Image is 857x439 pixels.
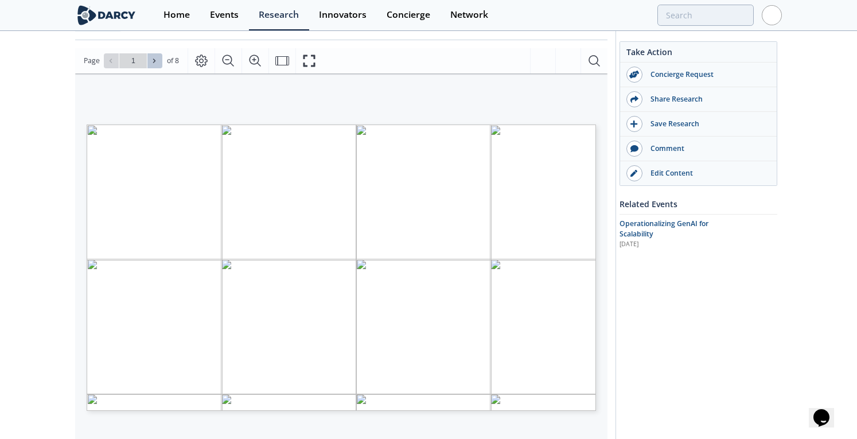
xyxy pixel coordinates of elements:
[809,393,846,428] iframe: chat widget
[259,10,299,20] div: Research
[450,10,488,20] div: Network
[210,10,239,20] div: Events
[319,10,367,20] div: Innovators
[163,10,190,20] div: Home
[642,69,771,80] div: Concierge Request
[762,5,782,25] img: Profile
[642,119,771,129] div: Save Research
[657,5,754,26] input: Advanced Search
[642,143,771,154] div: Comment
[75,5,138,25] img: logo-wide.svg
[620,161,777,185] a: Edit Content
[620,46,777,63] div: Take Action
[642,168,771,178] div: Edit Content
[620,240,721,249] div: [DATE]
[387,10,430,20] div: Concierge
[642,94,771,104] div: Share Research
[620,219,777,249] a: Operationalizing GenAI for Scalability [DATE]
[620,194,777,214] div: Related Events
[620,219,708,239] span: Operationalizing GenAI for Scalability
